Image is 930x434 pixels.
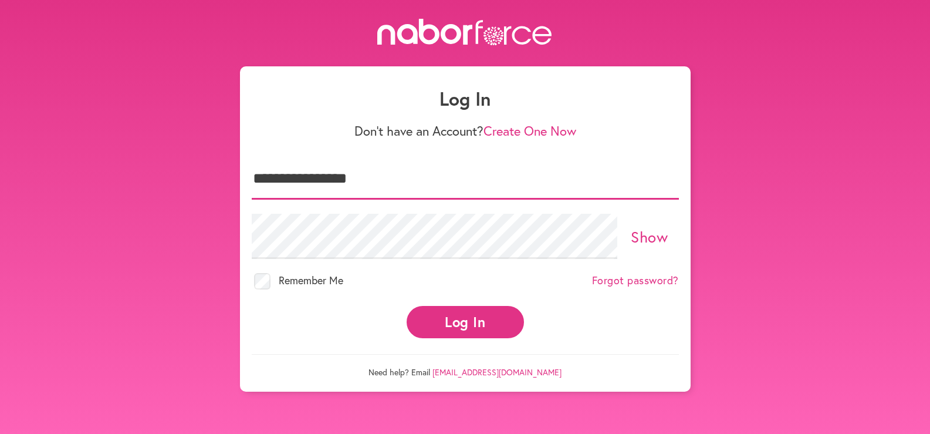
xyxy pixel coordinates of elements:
span: Remember Me [279,273,343,287]
a: Forgot password? [592,274,679,287]
a: Show [631,227,668,247]
p: Need help? Email [252,354,679,378]
p: Don't have an Account? [252,123,679,139]
h1: Log In [252,88,679,110]
button: Log In [407,306,524,338]
a: Create One Now [483,122,576,139]
a: [EMAIL_ADDRESS][DOMAIN_NAME] [432,366,562,378]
